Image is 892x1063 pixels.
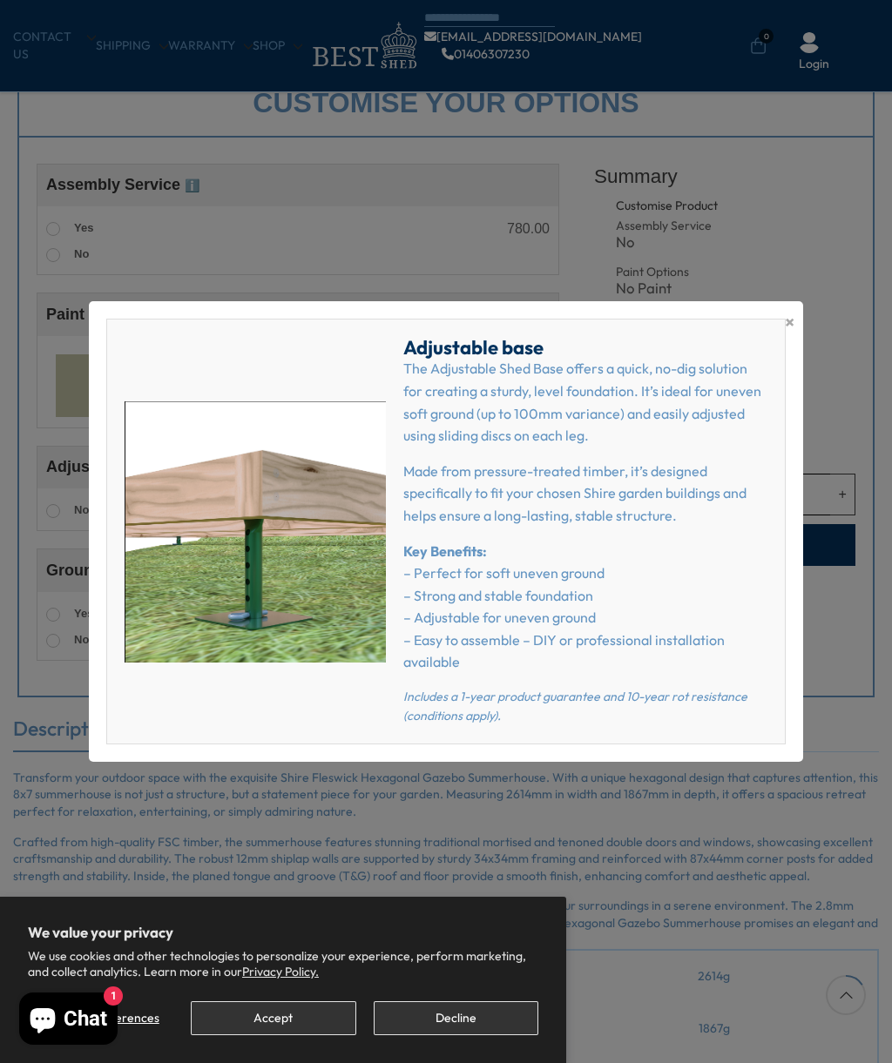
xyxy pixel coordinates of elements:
strong: Key Benefits: [403,542,487,560]
button: Accept [191,1001,355,1035]
h2: Adjustable base [403,337,767,358]
h2: We value your privacy [28,925,538,940]
p: The Adjustable Shed Base offers a quick, no-dig solution for creating a sturdy, level foundation.... [403,358,767,447]
inbox-online-store-chat: Shopify online store chat [14,992,123,1049]
img: Adjustable base [125,401,386,663]
a: Privacy Policy. [242,964,319,979]
p: Includes a 1-year product guarantee and 10-year rot resistance (conditions apply). [403,687,767,726]
p: – Perfect for soft uneven ground – Strong and stable foundation – Adjustable for uneven ground – ... [403,541,767,675]
p: We use cookies and other technologies to personalize your experience, perform marketing, and coll... [28,948,538,979]
span: × [785,310,794,334]
p: Made from pressure-treated timber, it’s designed specifically to fit your chosen Shire garden bui... [403,461,767,528]
button: Decline [374,1001,538,1035]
